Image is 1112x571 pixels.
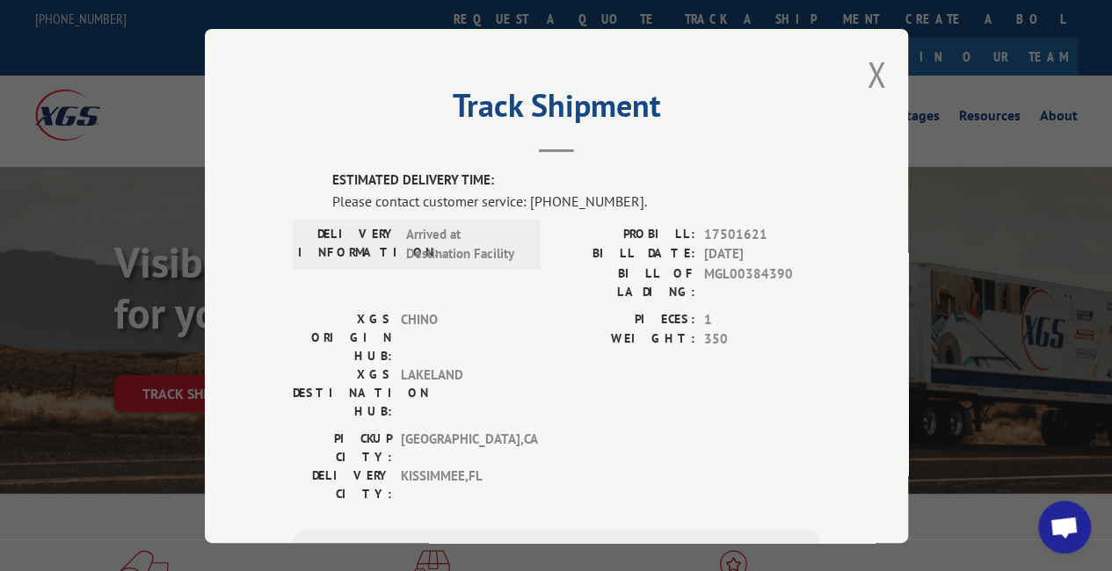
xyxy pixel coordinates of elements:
[1038,501,1091,553] div: Open chat
[556,329,695,350] label: WEIGHT:
[293,309,392,365] label: XGS ORIGIN HUB:
[556,309,695,329] label: PIECES:
[556,264,695,300] label: BILL OF LADING:
[704,309,820,329] span: 1
[401,365,520,420] span: LAKELAND
[401,429,520,466] span: [GEOGRAPHIC_DATA] , CA
[556,244,695,264] label: BILL DATE:
[556,224,695,244] label: PROBILL:
[867,51,886,98] button: Close modal
[406,224,525,264] span: Arrived at Destination Facility
[293,466,392,502] label: DELIVERY CITY:
[293,365,392,420] label: XGS DESTINATION HUB:
[704,244,820,264] span: [DATE]
[293,93,820,126] h2: Track Shipment
[332,170,820,191] label: ESTIMATED DELIVERY TIME:
[704,264,820,300] span: MGL00384390
[293,429,392,466] label: PICKUP CITY:
[332,190,820,211] div: Please contact customer service: [PHONE_NUMBER].
[704,329,820,350] span: 350
[704,224,820,244] span: 17501621
[298,224,397,264] label: DELIVERY INFORMATION:
[401,466,520,502] span: KISSIMMEE , FL
[401,309,520,365] span: CHINO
